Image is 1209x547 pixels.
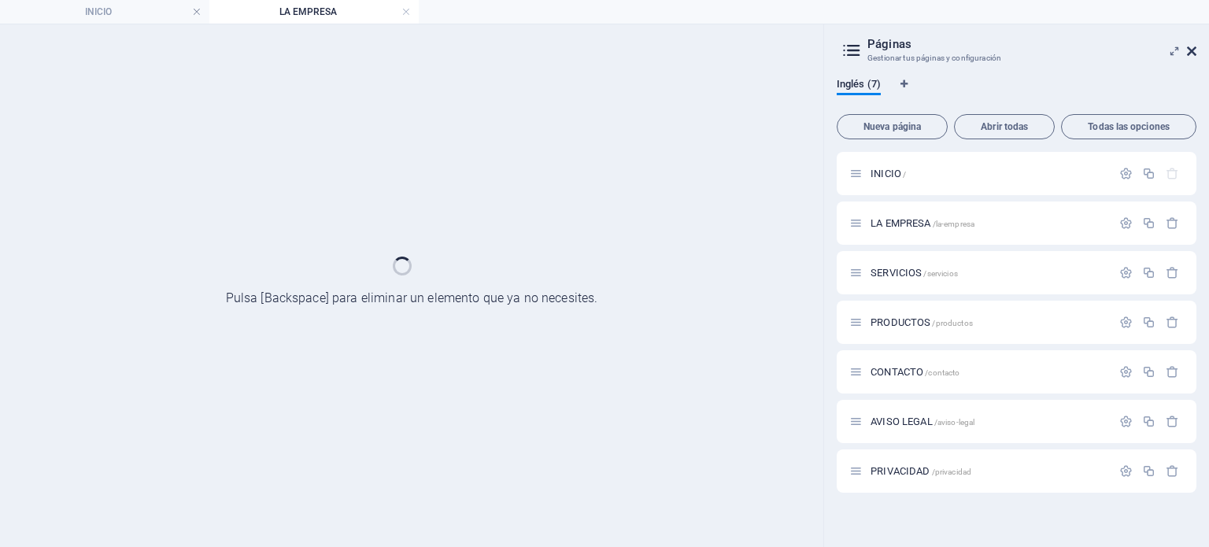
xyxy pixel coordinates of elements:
[871,316,973,328] span: Haz clic para abrir la página
[1119,415,1133,428] div: Configuración
[961,122,1048,131] span: Abrir todas
[837,78,1196,108] div: Pestañas de idiomas
[871,366,959,378] span: Haz clic para abrir la página
[1119,464,1133,478] div: Configuración
[1142,365,1155,379] div: Duplicar
[1166,415,1179,428] div: Eliminar
[1166,216,1179,230] div: Eliminar
[1119,266,1133,279] div: Configuración
[1119,365,1133,379] div: Configuración
[954,114,1055,139] button: Abrir todas
[1142,167,1155,180] div: Duplicar
[1119,167,1133,180] div: Configuración
[1142,316,1155,329] div: Duplicar
[1142,266,1155,279] div: Duplicar
[844,122,941,131] span: Nueva página
[871,267,958,279] span: Haz clic para abrir la página
[932,468,972,476] span: /privacidad
[866,466,1111,476] div: PRIVACIDAD/privacidad
[1142,216,1155,230] div: Duplicar
[1166,167,1179,180] div: La página principal no puede eliminarse
[903,170,906,179] span: /
[923,269,957,278] span: /servicios
[866,367,1111,377] div: CONTACTO/contacto
[871,168,906,179] span: Haz clic para abrir la página
[867,51,1165,65] h3: Gestionar tus páginas y configuración
[871,217,974,229] span: Haz clic para abrir la página
[871,416,974,427] span: Haz clic para abrir la página
[1068,122,1189,131] span: Todas las opciones
[1119,216,1133,230] div: Configuración
[1142,464,1155,478] div: Duplicar
[934,418,975,427] span: /aviso-legal
[866,218,1111,228] div: LA EMPRESA/la-empresa
[933,220,975,228] span: /la-empresa
[866,317,1111,327] div: PRODUCTOS/productos
[866,416,1111,427] div: AVISO LEGAL/aviso-legal
[837,114,948,139] button: Nueva página
[867,37,1196,51] h2: Páginas
[866,168,1111,179] div: INICIO/
[871,465,971,477] span: Haz clic para abrir la página
[837,75,881,97] span: Inglés (7)
[1142,415,1155,428] div: Duplicar
[932,319,972,327] span: /productos
[1119,316,1133,329] div: Configuración
[866,268,1111,278] div: SERVICIOS/servicios
[1166,365,1179,379] div: Eliminar
[925,368,959,377] span: /contacto
[1166,316,1179,329] div: Eliminar
[1166,266,1179,279] div: Eliminar
[1166,464,1179,478] div: Eliminar
[209,3,419,20] h4: LA EMPRESA
[1061,114,1196,139] button: Todas las opciones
